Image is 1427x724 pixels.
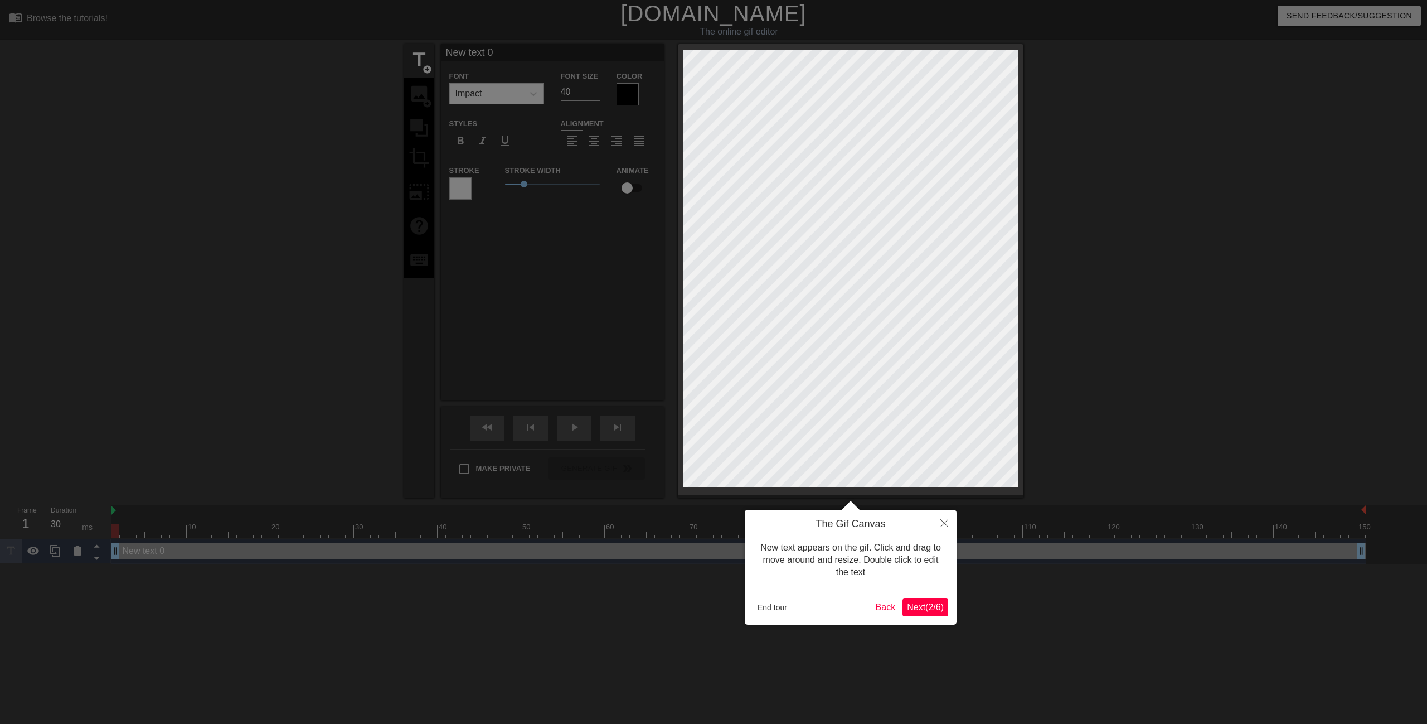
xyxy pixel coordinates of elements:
div: New text appears on the gif. Click and drag to move around and resize. Double click to edit the text [753,530,948,590]
button: Next [902,598,948,616]
span: Next ( 2 / 6 ) [907,602,944,612]
button: Close [932,510,957,535]
button: Back [871,598,900,616]
button: End tour [753,599,792,616]
h4: The Gif Canvas [753,518,948,530]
